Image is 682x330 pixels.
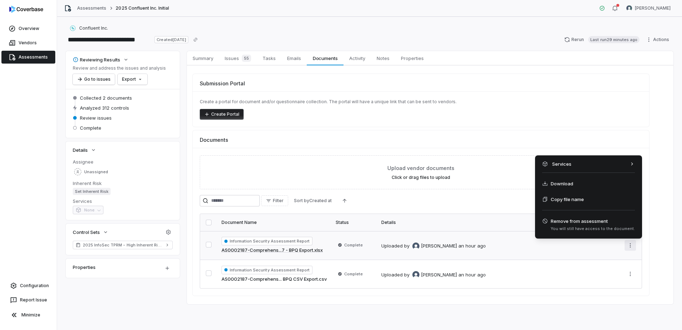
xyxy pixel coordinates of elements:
span: Copy file name [551,196,584,203]
div: More actions [535,155,642,239]
span: You will still have access to the document. [551,226,635,231]
div: Services [538,158,639,170]
span: Download [551,180,573,187]
span: Remove from assessment [551,217,635,225]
